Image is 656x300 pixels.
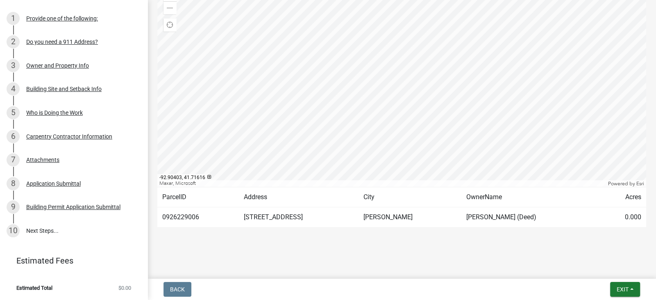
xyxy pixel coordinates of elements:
[7,224,20,237] div: 10
[7,12,20,25] div: 1
[7,153,20,166] div: 7
[239,187,359,207] td: Address
[163,1,177,14] div: Zoom out
[610,282,640,297] button: Exit
[617,286,629,293] span: Exit
[359,187,461,207] td: City
[26,110,83,116] div: Who is Doing the Work
[7,252,134,269] a: Estimated Fees
[157,187,239,207] td: ParcelID
[461,187,601,207] td: OwnerName
[26,39,98,45] div: Do you need a 911 Address?
[7,177,20,190] div: 8
[601,187,647,207] td: Acres
[601,207,647,227] td: 0.000
[7,106,20,119] div: 5
[7,130,20,143] div: 6
[7,200,20,214] div: 9
[157,207,239,227] td: 0926229006
[636,181,644,186] a: Esri
[606,180,646,187] div: Powered by
[7,82,20,95] div: 4
[163,282,191,297] button: Back
[26,204,120,210] div: Building Permit Application Submittal
[16,285,52,291] span: Estimated Total
[157,180,606,187] div: Maxar, Microsoft
[359,207,461,227] td: [PERSON_NAME]
[26,63,89,68] div: Owner and Property Info
[163,18,177,32] div: Find my location
[26,181,81,186] div: Application Submittal
[7,35,20,48] div: 2
[26,16,98,21] div: Provide one of the following:
[118,285,131,291] span: $0.00
[461,207,601,227] td: [PERSON_NAME] (Deed)
[26,157,59,163] div: Attachments
[26,86,102,92] div: Building Site and Setback Info
[170,286,185,293] span: Back
[26,134,112,139] div: Carpentry Contractor Information
[239,207,359,227] td: [STREET_ADDRESS]
[7,59,20,72] div: 3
